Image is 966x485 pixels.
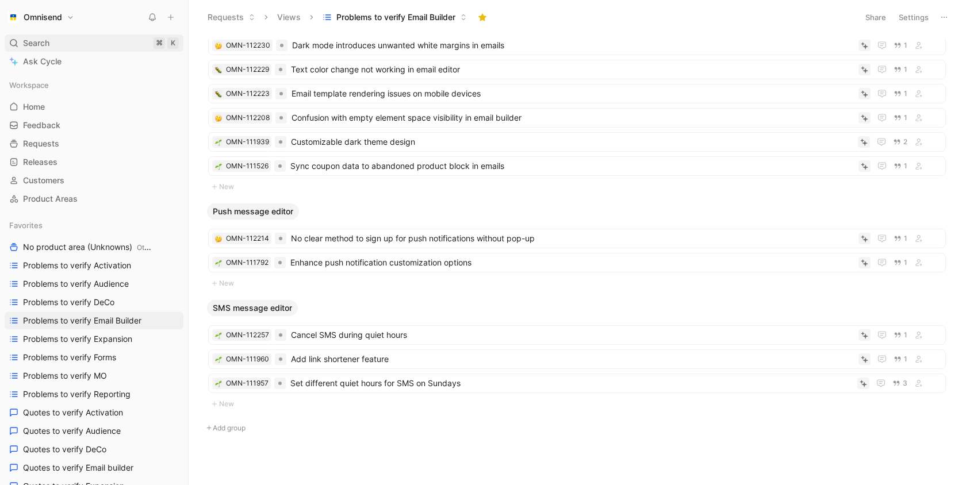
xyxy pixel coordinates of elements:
a: Home [5,98,183,116]
a: Releases [5,153,183,171]
button: 🤔 [214,114,223,122]
div: OMN-111960 [226,353,269,365]
div: OMN-112230 [226,40,270,51]
button: SMS message editor [207,300,298,316]
span: Cancel SMS during quiet hours [291,328,854,342]
span: Quotes to verify Audience [23,425,121,437]
div: 🌱 [214,138,223,146]
h1: Omnisend [24,12,62,22]
div: Push message editorNew [202,203,952,291]
img: 🤔 [215,236,222,242]
span: Search [23,36,49,50]
span: Sync coupon data to abandoned product block in emails [290,159,854,173]
div: OMN-112208 [226,112,270,124]
span: Problems to verify Expansion [23,333,132,345]
a: Ask Cycle [5,53,183,70]
div: Search⌘K [5,34,183,52]
img: 🤔 [215,115,222,122]
span: Problems to verify Reporting [23,388,131,400]
div: OMN-111792 [226,257,269,268]
span: Confusion with empty element space visibility in email builder [292,111,854,125]
span: Customizable dark theme design [291,135,853,149]
a: 🐛OMN-112229Text color change not working in email editor1 [208,60,946,79]
img: Omnisend [7,11,19,23]
div: Workspace [5,76,183,94]
span: Quotes to verify Email builder [23,462,133,474]
button: 🤔 [214,41,223,49]
img: 🌱 [215,260,222,267]
span: Quotes to verify DeCo [23,444,106,455]
div: OMN-112257 [226,329,269,341]
a: 🌱OMN-111957Set different quiet hours for SMS on Sundays3 [208,374,946,393]
a: 🌱OMN-111939Customizable dark theme design2 [208,132,946,152]
span: Other [137,243,155,252]
div: 🌱 [214,259,223,267]
button: 🐛 [214,66,223,74]
button: 🌱 [214,379,223,387]
div: K [167,37,179,49]
span: Releases [23,156,57,168]
a: Quotes to verify Audience [5,422,183,440]
span: Text color change not working in email editor [291,63,854,76]
div: ⌘ [154,37,165,49]
span: Problems to verify DeCo [23,297,114,308]
button: 1 [891,329,910,341]
span: 1 [904,90,907,97]
button: Requests [202,9,260,26]
button: 1 [891,256,910,269]
span: 1 [904,114,907,121]
a: Quotes to verify Email builder [5,459,183,476]
button: 1 [891,160,910,172]
div: OMN-112229 [226,64,269,75]
button: 🌱 [214,355,223,363]
a: 🌱OMN-111960Add link shortener feature1 [208,349,946,369]
span: 3 [903,380,907,387]
span: Add link shortener feature [291,352,854,366]
a: Problems to verify DeCo [5,294,183,311]
a: Problems to verify MO [5,367,183,384]
button: 1 [891,87,910,100]
span: 1 [904,42,907,49]
a: Requests [5,135,183,152]
button: Problems to verify Email Builder [317,9,472,26]
span: 1 [904,163,907,170]
button: 1 [891,63,910,76]
span: SMS message editor [213,302,292,314]
a: 🐛OMN-112223Email template rendering issues on mobile devices1 [208,84,946,103]
span: Dark mode introduces unwanted white margins in emails [292,39,854,52]
span: Problems to verify Activation [23,260,131,271]
a: 🤔OMN-112230Dark mode introduces unwanted white margins in emails1 [208,36,946,55]
span: Email template rendering issues on mobile devices [292,87,854,101]
a: 🤔OMN-112208Confusion with empty element space visibility in email builder1 [208,108,946,128]
div: OMN-112214 [226,233,269,244]
button: 🐛 [214,90,223,98]
span: Push message editor [213,206,293,217]
a: Customers [5,172,183,189]
img: 🐛 [215,67,222,74]
img: 🌱 [215,139,222,146]
button: 🌱 [214,162,223,170]
img: 🐛 [215,91,222,98]
span: Feedback [23,120,60,131]
img: 🌱 [215,380,222,387]
button: 🌱 [214,331,223,339]
span: Problems to verify Email Builder [23,315,141,326]
button: New [207,276,947,290]
span: No clear method to sign up for push notifications without pop-up [291,232,854,245]
span: 1 [904,332,907,338]
span: 1 [904,66,907,73]
div: 🤔 [214,234,223,242]
button: 2 [891,136,910,148]
button: Views [272,9,306,26]
a: Quotes to verify Activation [5,404,183,421]
span: 1 [904,356,907,363]
a: Problems to verify Email Builder [5,312,183,329]
a: Problems to verify Expansion [5,330,183,348]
